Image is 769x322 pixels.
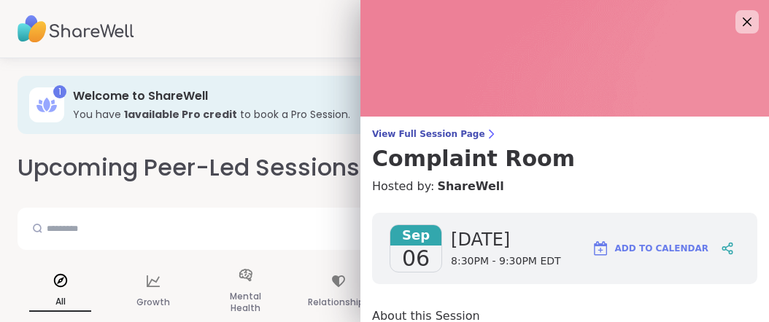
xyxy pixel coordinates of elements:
span: 06 [402,246,430,272]
div: 1 [53,85,66,98]
img: ShareWell Logomark [592,240,609,257]
h3: Welcome to ShareWell [73,88,731,104]
h3: You have to book a Pro Session. [73,107,731,122]
span: View Full Session Page [372,128,757,140]
p: Mental Health [215,288,277,317]
b: 1 available Pro credit [124,107,237,122]
p: Growth [136,294,170,311]
p: Relationships [308,294,369,311]
a: View Full Session PageComplaint Room [372,128,757,172]
h2: Upcoming Peer-Led Sessions [18,152,360,184]
p: All [29,293,91,312]
a: ShareWell [437,178,503,195]
span: Sep [390,225,441,246]
span: [DATE] [451,228,561,251]
span: 8:30PM - 9:30PM EDT [451,254,561,269]
span: Add to Calendar [615,242,708,255]
button: Add to Calendar [585,231,715,266]
h4: Hosted by: [372,178,757,195]
h3: Complaint Room [372,146,757,172]
img: ShareWell Nav Logo [18,4,134,55]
